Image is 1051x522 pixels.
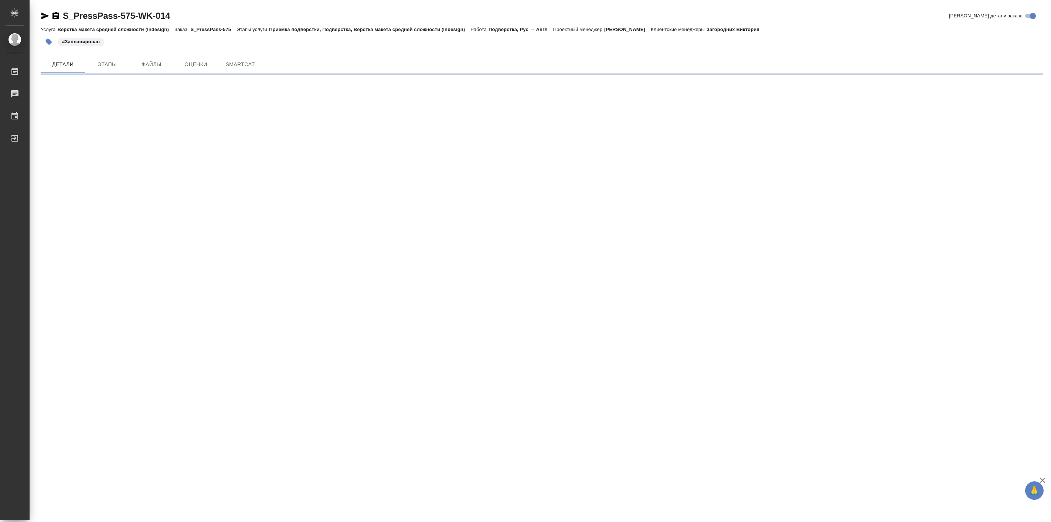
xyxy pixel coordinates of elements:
[470,27,489,32] p: Работа
[62,38,100,45] p: #Запланирован
[134,60,169,69] span: Файлы
[553,27,604,32] p: Проектный менеджер
[45,60,81,69] span: Детали
[1028,483,1041,498] span: 🙏
[651,27,707,32] p: Клиентские менеджеры
[949,12,1023,20] span: [PERSON_NAME] детали заказа
[174,27,190,32] p: Заказ:
[41,11,50,20] button: Скопировать ссылку для ЯМессенджера
[41,34,57,50] button: Добавить тэг
[57,38,105,44] span: Запланирован
[707,27,765,32] p: Загородних Виктория
[57,27,174,32] p: Верстка макета средней сложности (Indesign)
[237,27,269,32] p: Этапы услуги
[178,60,214,69] span: Оценки
[222,60,258,69] span: SmartCat
[604,27,651,32] p: [PERSON_NAME]
[41,27,57,32] p: Услуга
[1025,481,1044,500] button: 🙏
[51,11,60,20] button: Скопировать ссылку
[89,60,125,69] span: Этапы
[190,27,237,32] p: S_PressPass-575
[489,27,553,32] p: Подверстка, Рус → Англ
[269,27,470,32] p: Приемка подверстки, Подверстка, Верстка макета средней сложности (Indesign)
[63,11,170,21] a: S_PressPass-575-WK-014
